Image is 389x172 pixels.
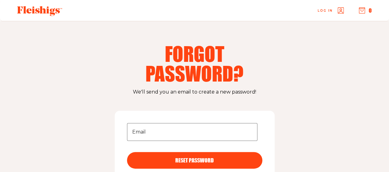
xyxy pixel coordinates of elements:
[127,123,257,141] input: Email
[175,158,214,163] span: RESET PASSWORD
[359,7,372,14] button: 0
[318,7,344,14] a: Log in
[127,152,262,169] button: RESET PASSWORD
[318,8,333,13] span: Log in
[18,88,371,96] p: We'll send you an email to create a new password!
[116,44,273,83] h2: Forgot Password?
